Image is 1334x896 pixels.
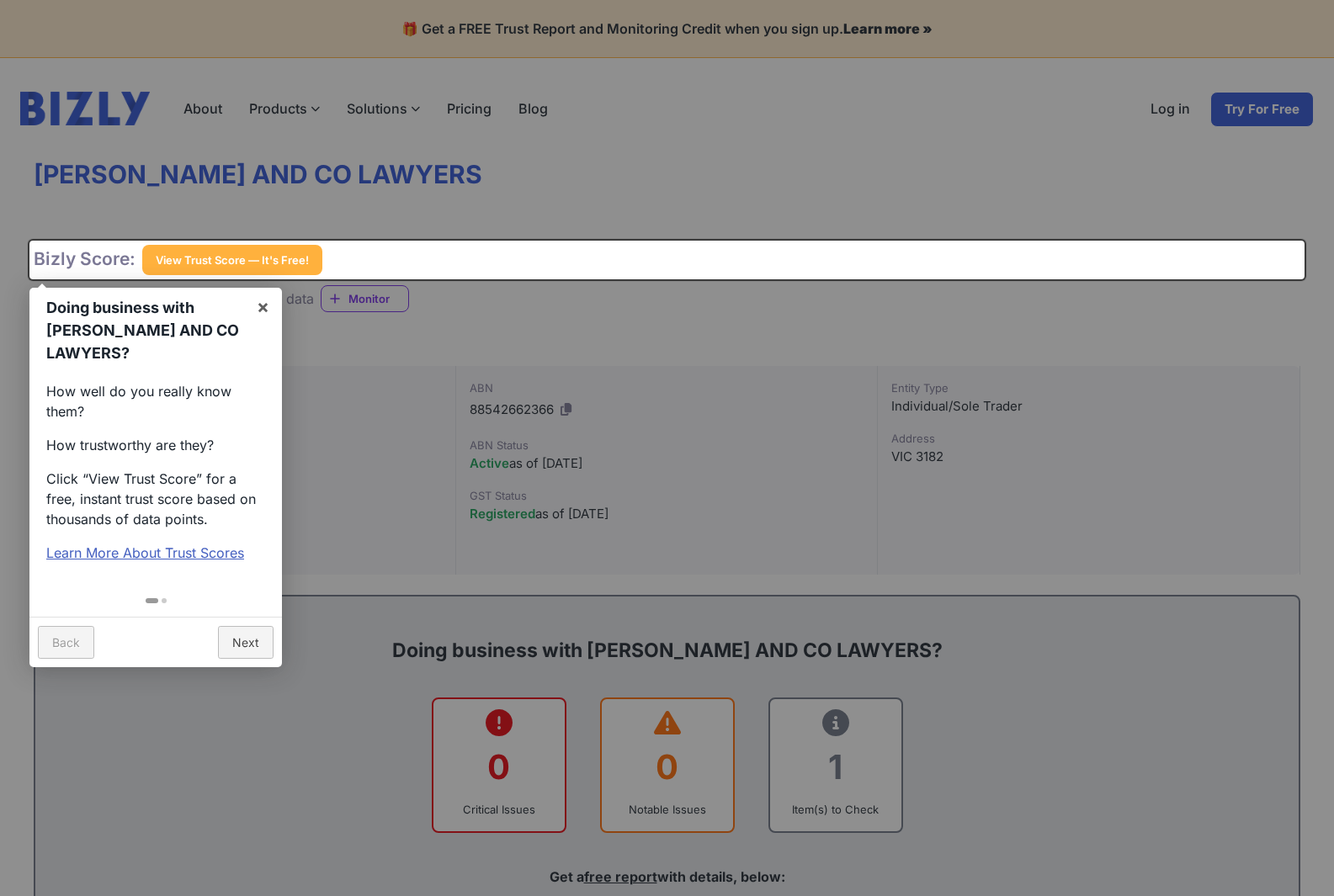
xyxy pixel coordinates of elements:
p: How trustworthy are they? [46,435,265,455]
a: Learn More About Trust Scores [46,544,244,561]
p: Click “View Trust Score” for a free, instant trust score based on thousands of data points. [46,469,265,529]
a: Back [38,626,94,659]
a: Next [218,626,274,659]
p: How well do you really know them? [46,381,265,421]
a: × [244,288,282,326]
h1: Doing business with [PERSON_NAME] AND CO LAWYERS? [46,296,243,364]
